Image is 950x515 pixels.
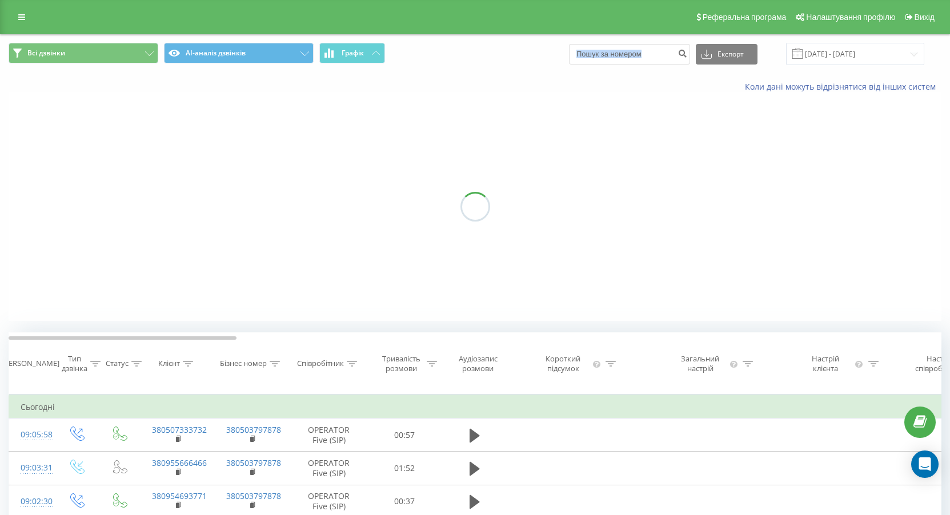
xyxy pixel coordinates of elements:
div: Аудіозапис розмови [450,354,506,373]
span: Вихід [915,13,935,22]
div: 09:02:30 [21,490,43,513]
span: Реферальна програма [703,13,787,22]
div: Open Intercom Messenger [911,450,939,478]
div: Бізнес номер [220,359,267,369]
div: 09:05:58 [21,424,43,446]
a: 380503797878 [226,424,281,435]
button: AI-аналіз дзвінків [164,43,314,63]
button: Експорт [696,44,757,65]
td: OPERATOR Five (SIP) [289,452,369,485]
td: OPERATOR Five (SIP) [289,419,369,452]
button: Всі дзвінки [9,43,158,63]
td: 01:52 [369,452,440,485]
div: Загальний настрій [673,354,728,373]
div: 09:03:31 [21,457,43,479]
div: Статус [106,359,129,369]
div: Короткий підсумок [536,354,591,373]
a: 380503797878 [226,457,281,468]
a: 380507333732 [152,424,207,435]
input: Пошук за номером [569,44,690,65]
a: 380954693771 [152,490,207,501]
a: Коли дані можуть відрізнятися вiд інших систем [745,81,941,92]
div: Тривалість розмови [379,354,424,373]
a: 380503797878 [226,490,281,501]
td: 00:57 [369,419,440,452]
button: Графік [319,43,385,63]
div: Клієнт [158,359,180,369]
div: Тип дзвінка [62,354,87,373]
span: Графік [342,49,364,57]
div: Настрій клієнта [799,354,852,373]
span: Всі дзвінки [27,49,65,58]
div: [PERSON_NAME] [2,359,59,369]
div: Співробітник [297,359,344,369]
span: Налаштування профілю [806,13,895,22]
a: 380955666466 [152,457,207,468]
